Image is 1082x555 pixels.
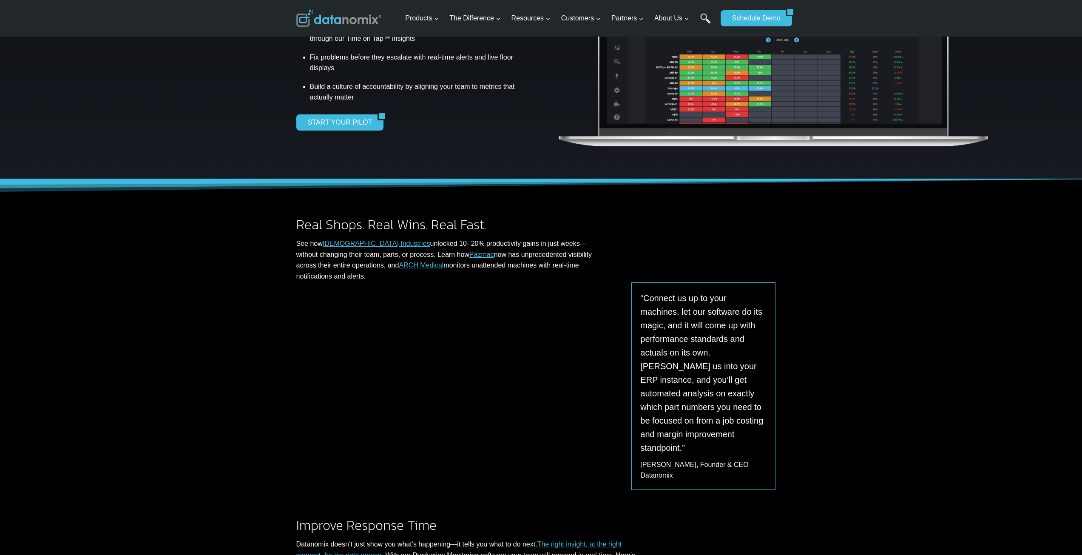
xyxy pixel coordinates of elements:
nav: Primary Navigation [402,5,716,32]
p: See how unlocked 10- 20% productivity gains in just weeks—without changing their team, parts, or ... [296,238,608,282]
span: Phone number [191,35,230,43]
iframe: Smarter Machine Monitoring. Real Customer Results. [296,295,608,470]
a: Terms [95,190,108,196]
p: Datanomix [640,455,748,481]
a: Schedule Demo [721,10,786,26]
span: Last Name [191,0,219,8]
span: Partners [611,13,644,24]
span: Resources [511,13,551,24]
li: Build a culture of accountability by aligning your team to metrics that actually matter [310,78,521,106]
span: About Us [654,13,689,24]
span: [PERSON_NAME], Founder & CEO [640,461,748,468]
span: Customers [561,13,601,24]
h2: Real Shops. Real Wins. Real Fast. [296,218,608,231]
a: Search [700,13,711,32]
p: “Connect us up to your machines, let our software do its magic, and it will come up with performa... [640,291,767,455]
span: State/Region [191,105,224,113]
span: The Difference [449,13,501,24]
h2: Improve Response Time [296,518,637,532]
a: Pazmac [469,251,494,258]
a: ARCH Medical [399,262,443,269]
span: Products [405,13,439,24]
a: START YOUR PILOT [296,114,378,131]
img: Datanomix [296,10,381,27]
a: [DEMOGRAPHIC_DATA] Industries [323,240,430,247]
a: Privacy Policy [116,190,143,196]
li: Fix problems before they escalate with real-time alerts and live floor displays [310,47,521,78]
